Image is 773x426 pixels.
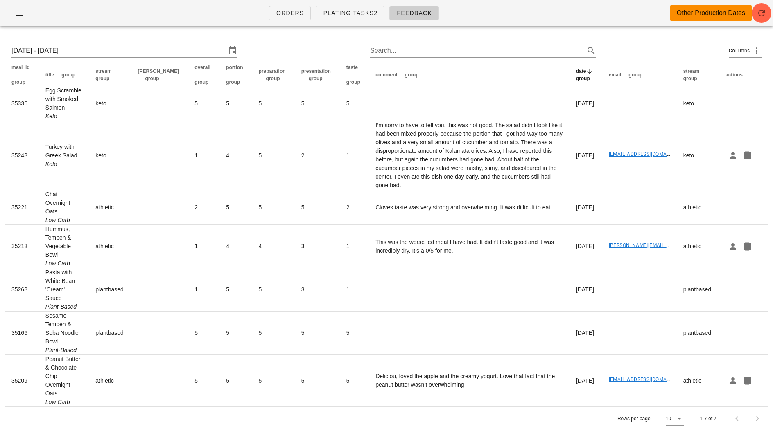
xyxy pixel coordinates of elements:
td: athletic [89,190,131,225]
span: group [628,72,642,78]
td: 1 [188,225,219,268]
span: preparation [259,68,286,74]
span: group [266,76,280,81]
td: I’m sorry to have to tell you, this was not good. The salad didn’t look like it had been mixed pr... [369,121,570,190]
span: group [61,72,75,78]
span: Feedback [396,10,432,16]
span: portion [226,65,243,70]
span: meal_id [11,65,30,70]
td: 5 [295,86,340,121]
td: [DATE] [570,268,602,312]
a: Orders [269,6,311,20]
i: Keto [45,161,57,167]
a: [EMAIL_ADDRESS][DOMAIN_NAME] [609,151,690,157]
td: 5 [340,86,369,121]
div: 1-7 of 7 [700,415,716,422]
td: 3 [295,225,340,268]
span: group [576,76,590,81]
span: presentation [301,68,331,74]
span: group [145,76,159,81]
td: 35166 [5,312,39,355]
td: 35221 [5,190,39,225]
div: 10Rows per page: [666,412,684,425]
i: Low Carb [45,260,70,267]
td: keto [677,121,719,190]
td: 5 [252,355,295,406]
td: 35243 [5,121,39,190]
i: Keto [45,113,57,119]
td: Sesame Tempeh & Soba Noodle Bowl [39,312,89,355]
th: meal_id: Not sorted. Activate to sort ascending. [5,64,39,86]
td: 2 [295,121,340,190]
td: [DATE] [570,190,602,225]
td: 4 [219,121,252,190]
td: Hummus, Tempeh & Vegetable Bowl [39,225,89,268]
td: 5 [219,312,252,355]
td: 5 [188,355,219,406]
i: Low Carb [45,399,70,405]
td: 4 [219,225,252,268]
td: athletic [89,355,131,406]
td: Deliciou, loved the apple and the creamy yogurt. Love that fact that the peanut butter wasn’t ove... [369,355,570,406]
span: title [45,72,54,78]
td: 5 [219,86,252,121]
td: athletic [677,225,719,268]
td: 1 [188,121,219,190]
td: 5 [340,312,369,355]
td: [DATE] [570,86,602,121]
span: comment [375,72,397,78]
td: Turkey with Greek Salad [39,121,89,190]
th: portion: Not sorted. Activate to sort ascending. [219,64,252,86]
td: [DATE] [570,121,602,190]
i: Low Carb [45,217,70,223]
th: stream: Not sorted. Activate to sort ascending. [89,64,131,86]
td: plantbased [677,268,719,312]
td: 35209 [5,355,39,406]
td: 5 [252,121,295,190]
td: 35268 [5,268,39,312]
td: Peanut Butter & Chocolate Chip Overnight Oats [39,355,89,406]
a: [EMAIL_ADDRESS][DOMAIN_NAME] [609,377,690,382]
span: group [405,72,419,78]
th: tod: Not sorted. Activate to sort ascending. [131,64,188,86]
td: 5 [219,268,252,312]
span: group [309,76,323,81]
th: date: Sorted descending. Activate to remove sorting. [570,64,602,86]
span: group [226,79,240,85]
span: stream [95,68,111,74]
td: 1 [340,268,369,312]
th: taste: Not sorted. Activate to sort ascending. [340,64,369,86]
i: Plant-Based [45,347,77,353]
span: stream [683,68,699,74]
td: 35336 [5,86,39,121]
td: 5 [219,190,252,225]
td: athletic [677,190,719,225]
span: group [194,79,208,85]
span: group [11,79,25,85]
td: [DATE] [570,355,602,406]
td: 1 [340,121,369,190]
td: Cloves taste was very strong and overwhelming. It was difficult to eat [369,190,570,225]
td: 5 [188,312,219,355]
a: [PERSON_NAME][EMAIL_ADDRESS][DOMAIN_NAME] [609,242,730,248]
a: Feedback [389,6,439,20]
span: Orders [276,10,304,16]
td: keto [89,121,131,190]
div: Other Production Dates [677,8,745,18]
span: taste [346,65,358,70]
td: Pasta with White Bean 'Cream' Sauce [39,268,89,312]
td: 35213 [5,225,39,268]
span: group [346,79,360,85]
td: athletic [677,355,719,406]
span: email [609,72,622,78]
td: keto [677,86,719,121]
th: title: Not sorted. Activate to sort ascending. [39,64,89,86]
th: overall: Not sorted. Activate to sort ascending. [188,64,219,86]
td: 5 [219,355,252,406]
div: Columns [729,44,762,57]
td: 2 [340,190,369,225]
td: plantbased [89,312,131,355]
td: 5 [295,190,340,225]
td: 5 [252,268,295,312]
td: 5 [252,190,295,225]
